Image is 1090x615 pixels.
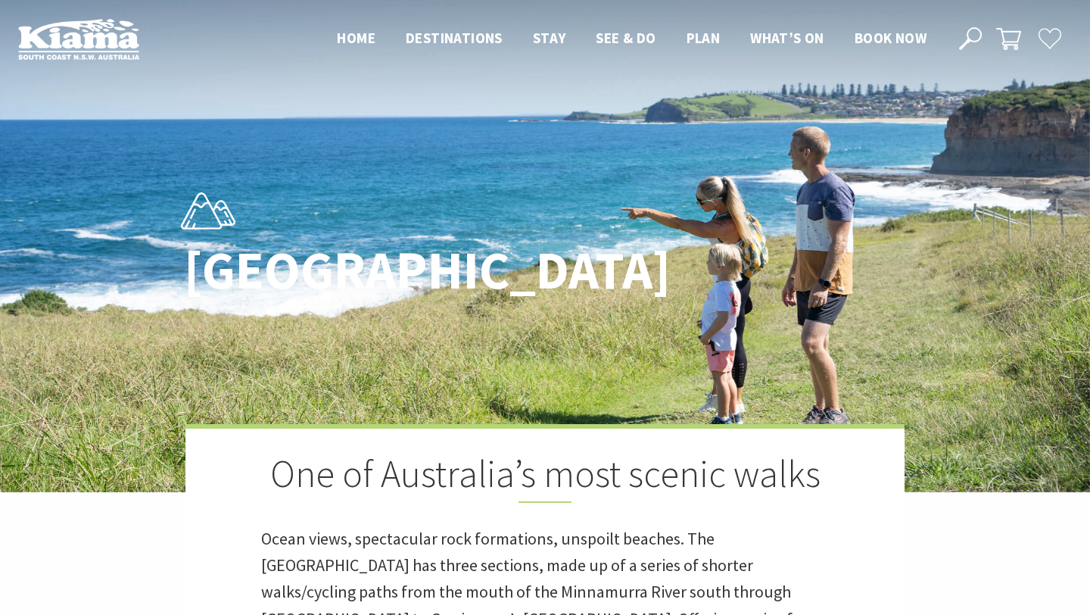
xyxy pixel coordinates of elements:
span: What’s On [750,29,824,47]
img: Kiama Logo [18,18,139,60]
h1: [GEOGRAPHIC_DATA] [184,242,612,300]
span: Stay [533,29,566,47]
nav: Main Menu [322,27,942,52]
span: See & Do [596,29,656,47]
span: Book now [855,29,926,47]
span: Destinations [406,29,503,47]
h2: One of Australia’s most scenic walks [261,451,829,503]
span: Plan [687,29,721,47]
span: Home [337,29,375,47]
